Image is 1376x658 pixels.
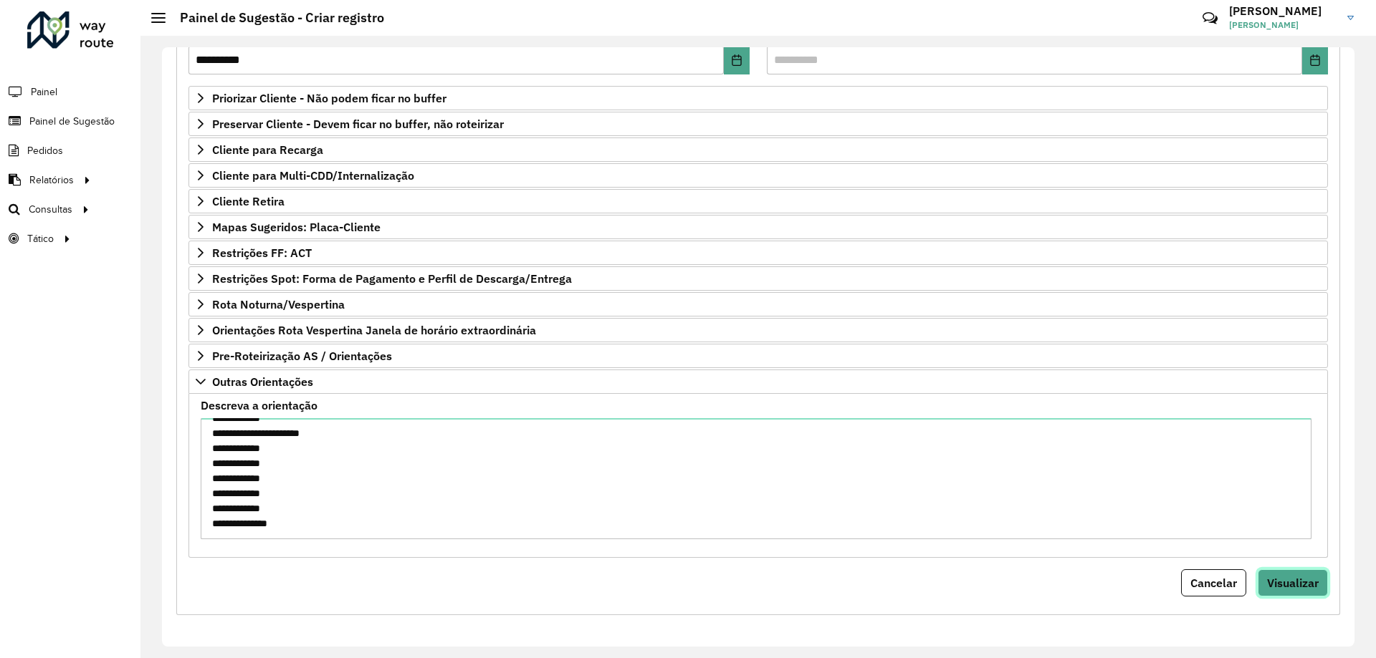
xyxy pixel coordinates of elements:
[188,292,1328,316] a: Rota Noturna/Vespertina
[29,202,72,217] span: Consultas
[212,273,572,284] span: Restrições Spot: Forma de Pagamento e Perfil de Descarga/Entrega
[166,10,384,26] h2: Painel de Sugestão - Criar registro
[188,137,1328,162] a: Cliente para Recarga
[212,118,504,130] span: Preservar Cliente - Devem ficar no buffer, não roteirizar
[212,221,381,233] span: Mapas Sugeridos: Placa-Cliente
[212,350,392,362] span: Pre-Roteirização AS / Orientações
[724,46,750,74] button: Choose Date
[212,376,313,387] span: Outras Orientações
[188,344,1328,368] a: Pre-Roteirização AS / Orientações
[188,369,1328,394] a: Outras Orientações
[188,241,1328,265] a: Restrições FF: ACT
[1229,4,1337,18] h3: [PERSON_NAME]
[188,189,1328,213] a: Cliente Retira
[212,92,446,104] span: Priorizar Cliente - Não podem ficar no buffer
[188,86,1328,110] a: Priorizar Cliente - Não podem ficar no buffer
[1229,19,1337,32] span: [PERSON_NAME]
[212,195,285,207] span: Cliente Retira
[212,144,323,155] span: Cliente para Recarga
[29,173,74,188] span: Relatórios
[188,318,1328,342] a: Orientações Rota Vespertina Janela de horário extraordinária
[212,324,536,336] span: Orientações Rota Vespertina Janela de horário extraordinária
[1181,569,1246,596] button: Cancelar
[27,231,54,246] span: Tático
[1190,576,1237,590] span: Cancelar
[1195,3,1225,34] a: Contato Rápido
[29,114,115,129] span: Painel de Sugestão
[212,170,414,181] span: Cliente para Multi-CDD/Internalização
[27,143,63,158] span: Pedidos
[188,112,1328,136] a: Preservar Cliente - Devem ficar no buffer, não roteirizar
[1258,569,1328,596] button: Visualizar
[188,394,1328,558] div: Outras Orientações
[1267,576,1319,590] span: Visualizar
[188,163,1328,188] a: Cliente para Multi-CDD/Internalização
[212,299,345,310] span: Rota Noturna/Vespertina
[201,397,317,414] label: Descreva a orientação
[212,247,312,258] span: Restrições FF: ACT
[188,266,1328,291] a: Restrições Spot: Forma de Pagamento e Perfil de Descarga/Entrega
[188,215,1328,239] a: Mapas Sugeridos: Placa-Cliente
[1302,46,1328,74] button: Choose Date
[31,84,57,100] span: Painel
